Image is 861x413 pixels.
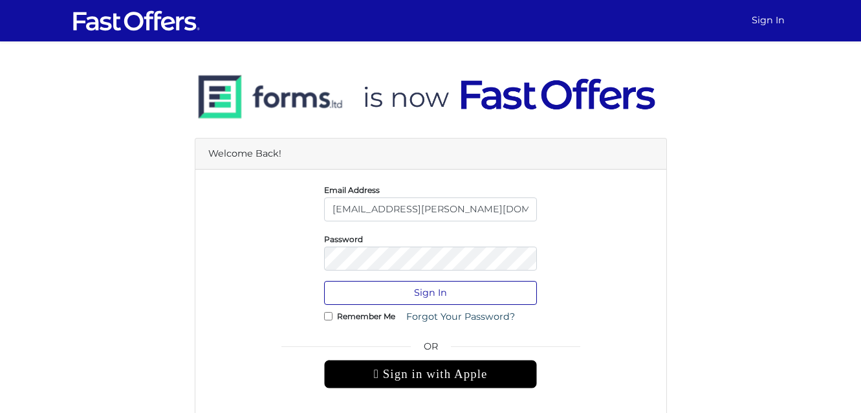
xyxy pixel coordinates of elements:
[195,139,666,170] div: Welcome Back!
[324,339,537,360] span: OR
[337,315,395,318] label: Remember Me
[398,305,523,329] a: Forgot Your Password?
[324,188,380,192] label: Email Address
[324,238,363,241] label: Password
[324,281,537,305] button: Sign In
[747,8,790,33] a: Sign In
[324,197,537,221] input: E-Mail
[324,360,537,388] div: Sign in with Apple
